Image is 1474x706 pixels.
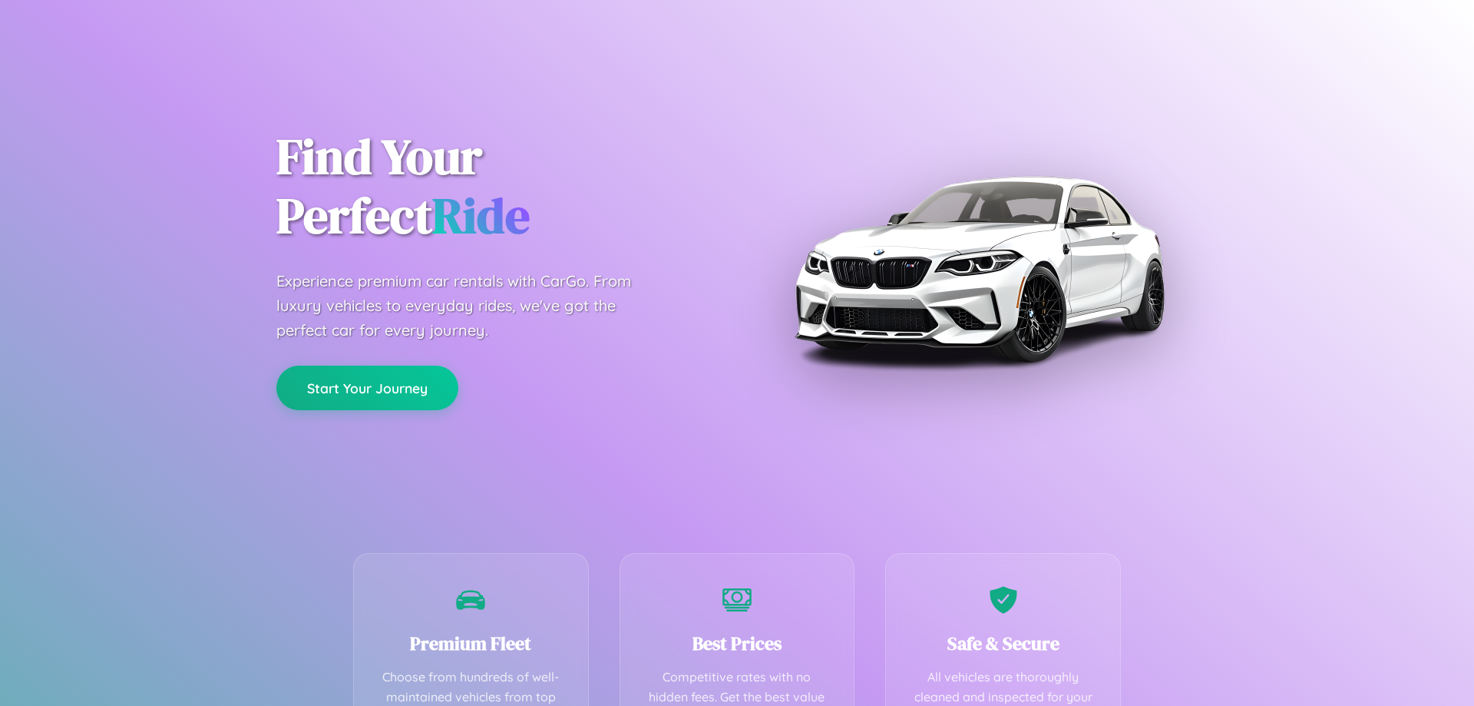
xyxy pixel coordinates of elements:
[432,182,530,249] span: Ride
[276,366,458,410] button: Start Your Journey
[276,269,660,343] p: Experience premium car rentals with CarGo. From luxury vehicles to everyday rides, we've got the ...
[787,77,1171,461] img: Premium BMW car rental vehicle
[276,128,714,246] h1: Find Your Perfect
[909,631,1097,656] h3: Safe & Secure
[377,631,565,656] h3: Premium Fleet
[643,631,831,656] h3: Best Prices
